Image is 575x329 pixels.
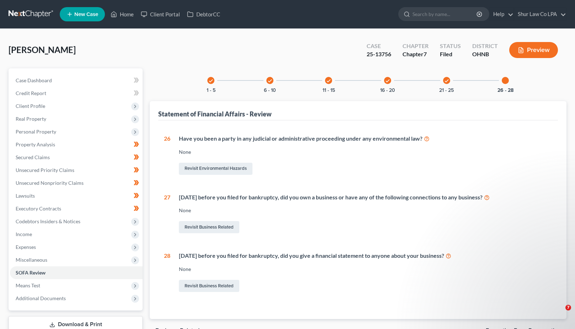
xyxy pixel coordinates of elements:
div: Chapter [403,50,428,58]
div: Status [440,42,461,50]
div: District [472,42,498,50]
button: 21 - 25 [439,88,454,93]
a: Case Dashboard [10,74,143,87]
span: Secured Claims [16,154,50,160]
span: Executory Contracts [16,205,61,211]
a: DebtorCC [183,8,224,21]
div: 25-13756 [367,50,391,58]
button: Preview [509,42,558,58]
div: Have you been a party in any judicial or administrative proceeding under any environmental law? [179,135,552,143]
span: Additional Documents [16,295,66,301]
span: [PERSON_NAME] [9,45,76,55]
div: 26 [164,135,170,176]
span: Client Profile [16,103,45,109]
span: Lawsuits [16,193,35,199]
input: Search by name... [412,7,478,21]
span: Property Analysis [16,141,55,147]
a: Secured Claims [10,151,143,164]
div: 27 [164,193,170,235]
div: 28 [164,252,170,293]
div: Chapter [403,42,428,50]
span: Codebtors Insiders & Notices [16,218,80,224]
span: Unsecured Nonpriority Claims [16,180,84,186]
span: SOFA Review [16,270,46,276]
a: Home [107,8,137,21]
span: 7 [565,305,571,310]
span: Means Test [16,282,40,288]
div: Filed [440,50,461,58]
div: None [179,207,552,214]
a: Shur Law Co LPA [514,8,566,21]
button: 6 - 10 [264,88,276,93]
a: Revisit Business Related [179,280,239,292]
a: SOFA Review [10,266,143,279]
div: None [179,266,552,273]
span: Credit Report [16,90,46,96]
div: OHNB [472,50,498,58]
span: Expenses [16,244,36,250]
i: check [267,78,272,83]
a: Unsecured Nonpriority Claims [10,177,143,189]
a: Lawsuits [10,189,143,202]
button: 11 - 15 [323,88,335,93]
div: [DATE] before you filed for bankruptcy, did you give a financial statement to anyone about your b... [179,252,552,260]
div: Statement of Financial Affairs - Review [158,110,272,118]
span: Unsecured Priority Claims [16,167,74,173]
a: Revisit Business Related [179,221,239,233]
i: check [385,78,390,83]
i: check [208,78,213,83]
div: None [179,148,552,156]
a: Client Portal [137,8,183,21]
button: 16 - 20 [380,88,395,93]
a: Revisit Environmental Hazards [179,163,252,175]
span: Miscellaneous [16,257,47,263]
iframe: Intercom live chat [551,305,568,322]
a: Help [490,8,513,21]
a: Property Analysis [10,138,143,151]
span: 7 [424,51,427,57]
div: Case [367,42,391,50]
a: Credit Report [10,87,143,100]
i: check [444,78,449,83]
span: Real Property [16,116,46,122]
span: New Case [74,12,98,17]
span: Personal Property [16,129,56,135]
span: Income [16,231,32,237]
div: [DATE] before you filed for bankruptcy, did you own a business or have any of the following conne... [179,193,552,202]
a: Unsecured Priority Claims [10,164,143,177]
button: 26 - 28 [497,88,513,93]
i: check [326,78,331,83]
span: Case Dashboard [16,77,52,83]
a: Executory Contracts [10,202,143,215]
button: 1 - 5 [207,88,215,93]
